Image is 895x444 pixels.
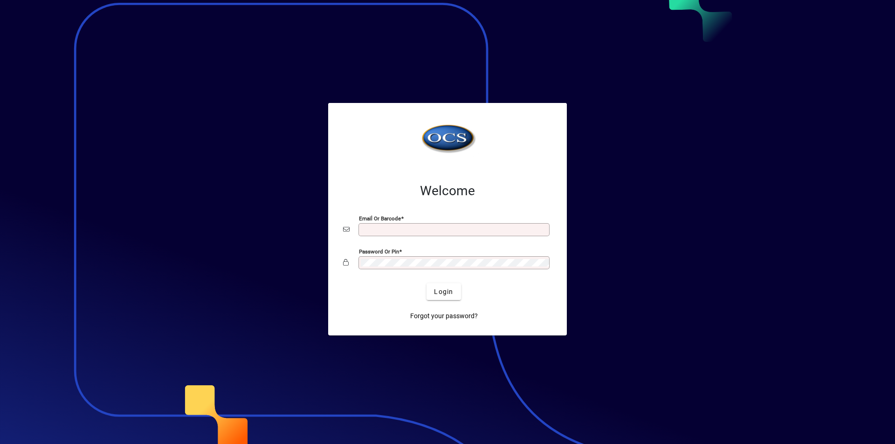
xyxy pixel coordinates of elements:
[427,283,461,300] button: Login
[343,183,552,199] h2: Welcome
[406,307,482,324] a: Forgot your password?
[434,287,453,297] span: Login
[359,215,401,222] mat-label: Email or Barcode
[359,248,399,255] mat-label: Password or Pin
[410,311,478,321] span: Forgot your password?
